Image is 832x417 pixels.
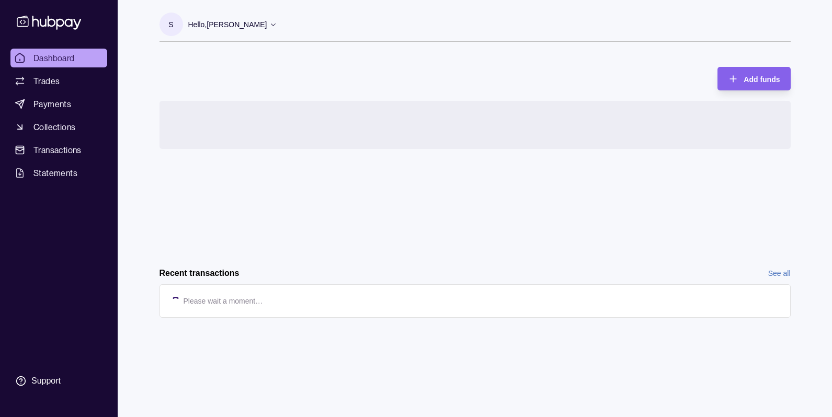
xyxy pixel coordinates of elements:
[33,121,75,133] span: Collections
[10,118,107,136] a: Collections
[33,144,82,156] span: Transactions
[10,164,107,182] a: Statements
[10,370,107,392] a: Support
[768,268,791,279] a: See all
[31,375,61,387] div: Support
[33,52,75,64] span: Dashboard
[159,268,240,279] h2: Recent transactions
[184,295,263,307] p: Please wait a moment…
[10,72,107,90] a: Trades
[33,75,60,87] span: Trades
[10,141,107,159] a: Transactions
[33,98,71,110] span: Payments
[188,19,267,30] p: Hello, [PERSON_NAME]
[33,167,77,179] span: Statements
[168,19,173,30] p: S
[10,49,107,67] a: Dashboard
[717,67,790,90] button: Add funds
[744,75,780,84] span: Add funds
[10,95,107,113] a: Payments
